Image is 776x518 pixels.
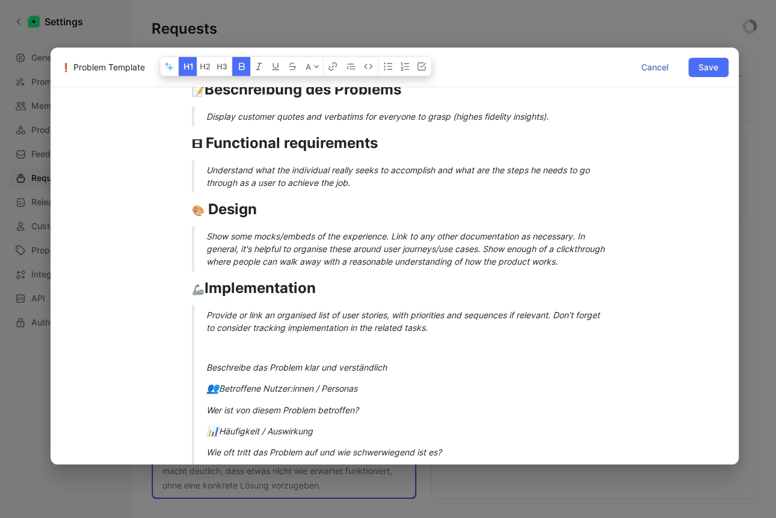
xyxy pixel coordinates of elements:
[206,425,219,437] span: 📊
[192,81,401,98] strong: Beschreibung des Problems
[688,58,728,77] button: Save
[192,205,205,217] span: 🎨
[641,60,668,75] span: Cancel
[206,231,607,267] em: Show some mocks/embeds of the experience. Link to any other documentation as necessary. In genera...
[206,165,592,188] em: Understand what the individual really seeks to accomplish and what are the steps he needs to go t...
[206,404,612,416] div: Wer ist von diesem Problem betroffen?
[206,446,612,458] div: Wie oft tritt das Problem auf und wie schwerwiegend ist es?
[206,361,612,374] div: Beschreibe das Problem klar und verständlich
[192,85,205,97] span: 📝
[698,60,718,75] span: Save
[206,424,612,439] div: Häufigkeit / Auswirkung
[206,110,612,123] div: Display customer quotes and verbatims for everyone to grasp (highes fidelity insights).
[302,57,323,76] button: A
[61,60,621,75] input: My new doc template
[192,283,205,295] span: 🦾
[208,200,257,218] strong: Design
[206,381,612,396] div: Betroffene Nutzer:innen / Personas
[631,58,679,77] button: Cancel
[206,382,219,394] span: 👥
[206,134,378,152] strong: Functional requirements
[192,279,316,297] strong: Implementation
[206,310,602,333] em: Provide or link an organised list of user stories, with priorities and sequences if relevant. Don...
[192,138,202,150] span: 🎞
